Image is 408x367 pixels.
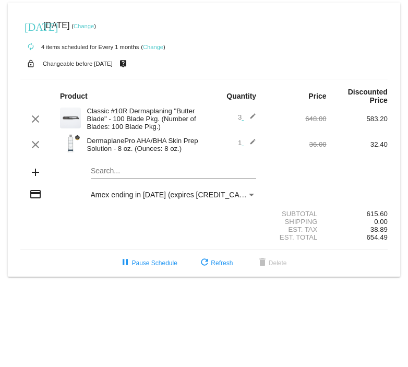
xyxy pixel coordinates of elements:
div: Est. Total [265,233,326,241]
mat-icon: [DATE] [25,20,37,32]
div: 36.00 [265,140,326,148]
mat-select: Payment Method [91,191,257,199]
a: Change [143,44,163,50]
div: 32.40 [327,140,388,148]
span: 38.89 [370,226,388,233]
span: 1 [238,139,256,147]
small: Changeable before [DATE] [43,61,113,67]
small: 4 items scheduled for Every 1 months [20,44,139,50]
div: Classic #10R Dermaplaning "Butter Blade" - 100 Blade Pkg. (Number of Blades: 100 Blade Pkg.) [81,107,204,131]
input: Search... [91,167,257,175]
div: 648.00 [265,115,326,123]
mat-icon: add [29,166,42,179]
div: Shipping [265,218,326,226]
a: Change [74,23,94,29]
button: Delete [248,254,295,273]
div: 615.60 [327,210,388,218]
strong: Product [60,92,88,100]
div: 583.20 [327,115,388,123]
mat-icon: delete [256,257,269,269]
mat-icon: lock_open [25,57,37,70]
mat-icon: edit [244,138,256,151]
span: Refresh [198,259,233,267]
mat-icon: edit [244,113,256,125]
span: 0.00 [374,218,388,226]
small: ( ) [141,44,165,50]
mat-icon: pause [119,257,131,269]
span: 3 [238,113,256,121]
mat-icon: clear [29,113,42,125]
mat-icon: clear [29,138,42,151]
mat-icon: refresh [198,257,211,269]
div: DermaplanePro AHA/BHA Skin Prep Solution - 8 oz. (Ounces: 8 oz.) [81,137,204,152]
span: Delete [256,259,287,267]
strong: Discounted Price [348,88,388,104]
button: Refresh [190,254,241,273]
span: Amex ending in [DATE] (expires [CREDIT_CARD_DATA]) [91,191,277,199]
mat-icon: autorenew [25,41,37,53]
mat-icon: credit_card [29,188,42,200]
small: ( ) [71,23,96,29]
button: Pause Schedule [111,254,185,273]
div: Subtotal [265,210,326,218]
span: Pause Schedule [119,259,177,267]
span: 654.49 [367,233,388,241]
div: Est. Tax [265,226,326,233]
strong: Price [308,92,326,100]
img: 58.png [60,108,81,128]
strong: Quantity [226,92,256,100]
mat-icon: live_help [117,57,129,70]
img: Cart-Images-24.png [60,133,81,154]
